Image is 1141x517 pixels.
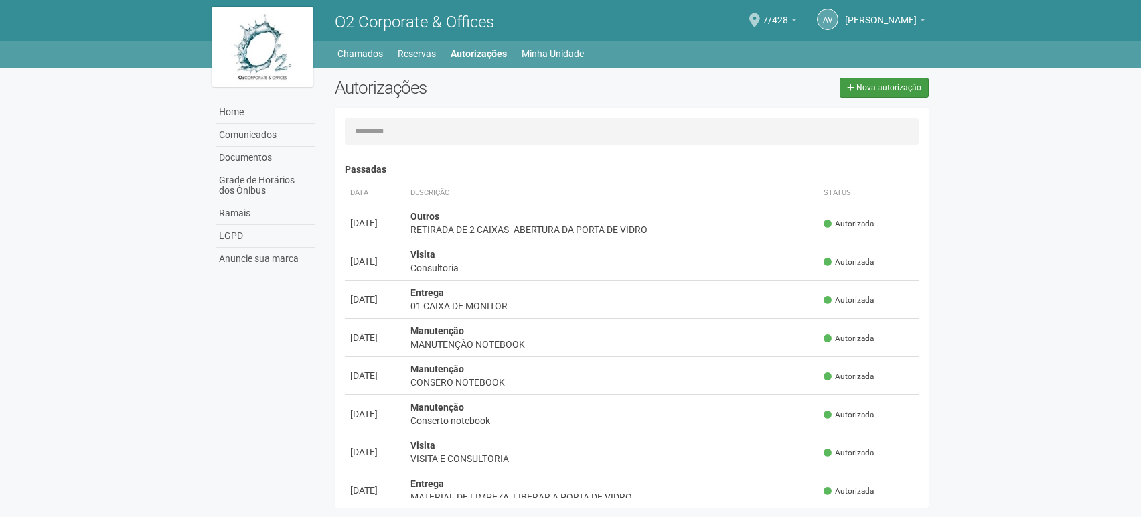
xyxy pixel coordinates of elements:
h4: Passadas [345,165,919,175]
div: [DATE] [350,484,400,497]
span: Autorizada [824,218,874,230]
div: 01 CAIXA DE MONITOR [410,299,813,313]
th: Data [345,182,405,204]
a: Minha Unidade [522,44,584,63]
strong: Entrega [410,287,444,298]
strong: Entrega [410,478,444,489]
div: [DATE] [350,254,400,268]
span: Autorizada [824,486,874,497]
th: Status [818,182,919,204]
a: Autorizações [451,44,507,63]
a: Anuncie sua marca [216,248,315,270]
a: Chamados [337,44,383,63]
span: O2 Corporate & Offices [335,13,494,31]
a: Grade de Horários dos Ônibus [216,169,315,202]
span: Autorizada [824,256,874,268]
div: MANUTENÇÃO NOTEBOOK [410,338,813,351]
strong: Manutenção [410,402,464,413]
strong: Visita [410,440,435,451]
div: Consultoria [410,261,813,275]
div: [DATE] [350,445,400,459]
div: CONSERO NOTEBOOK [410,376,813,389]
img: logo.jpg [212,7,313,87]
div: [DATE] [350,293,400,306]
div: [DATE] [350,331,400,344]
a: Reservas [398,44,436,63]
a: Ramais [216,202,315,225]
a: 7/428 [763,17,797,27]
div: [DATE] [350,407,400,421]
div: VISITA E CONSULTORIA [410,452,813,465]
div: MATERIAL DE LIMPEZA, LIBERAR A PORTA DE VIDRO [410,490,813,504]
a: Home [216,101,315,124]
a: Documentos [216,147,315,169]
span: Autorizada [824,333,874,344]
strong: Manutenção [410,325,464,336]
th: Descrição [405,182,818,204]
span: 7/428 [763,2,788,25]
a: LGPD [216,225,315,248]
div: [DATE] [350,216,400,230]
div: [DATE] [350,369,400,382]
strong: Visita [410,249,435,260]
span: Autorizada [824,447,874,459]
span: Autorizada [824,371,874,382]
strong: Outros [410,211,439,222]
a: AV [817,9,838,30]
h2: Autorizações [335,78,621,98]
span: Alexandre Victoriano Gomes [845,2,917,25]
strong: Manutenção [410,364,464,374]
div: RETIRADA DE 2 CAIXAS -ABERTURA DA PORTA DE VIDRO [410,223,813,236]
a: Comunicados [216,124,315,147]
a: Nova autorização [840,78,929,98]
span: Autorizada [824,409,874,421]
span: Nova autorização [856,83,921,92]
span: Autorizada [824,295,874,306]
div: Conserto notebook [410,414,813,427]
a: [PERSON_NAME] [845,17,925,27]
